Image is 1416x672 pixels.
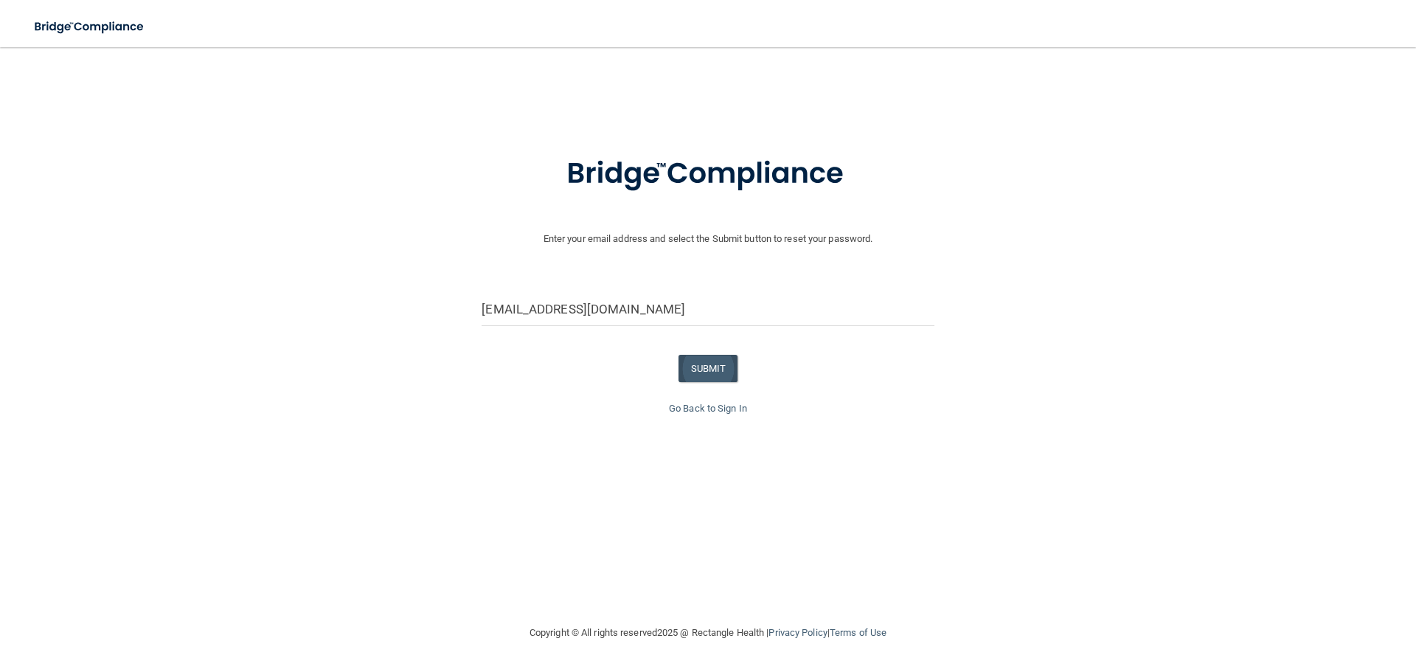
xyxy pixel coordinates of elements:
[678,355,738,382] button: SUBMIT
[22,12,158,42] img: bridge_compliance_login_screen.278c3ca4.svg
[669,403,747,414] a: Go Back to Sign In
[1342,570,1398,626] iframe: Drift Widget Chat Controller
[439,609,977,657] div: Copyright © All rights reserved 2025 @ Rectangle Health | |
[482,293,934,326] input: Email
[830,627,886,638] a: Terms of Use
[768,627,827,638] a: Privacy Policy
[536,136,880,212] img: bridge_compliance_login_screen.278c3ca4.svg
